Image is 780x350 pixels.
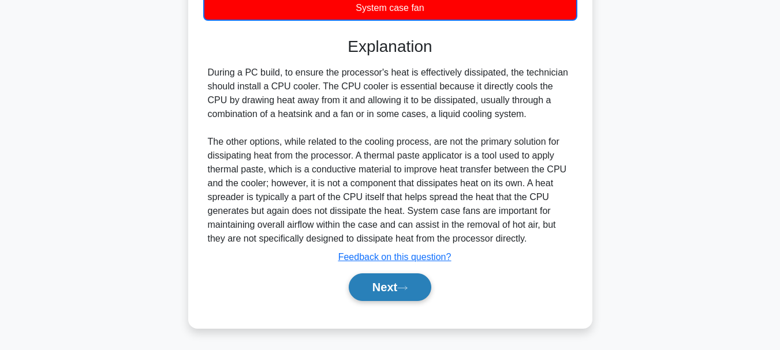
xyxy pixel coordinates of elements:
[210,37,570,57] h3: Explanation
[338,252,451,262] a: Feedback on this question?
[208,66,573,246] div: During a PC build, to ensure the processor's heat is effectively dissipated, the technician shoul...
[349,273,431,301] button: Next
